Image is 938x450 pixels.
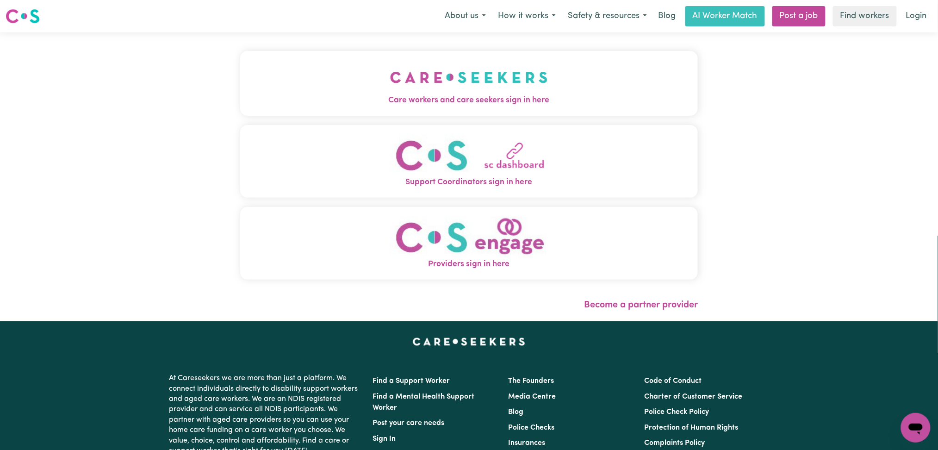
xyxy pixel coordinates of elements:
a: Blog [509,408,524,416]
a: Insurances [509,439,546,447]
button: Safety & resources [562,6,653,26]
button: Care workers and care seekers sign in here [240,51,698,116]
a: Complaints Policy [644,439,705,447]
a: Police Checks [509,424,555,431]
a: Media Centre [509,393,556,400]
a: Sign In [373,435,396,443]
iframe: Button to launch messaging window [901,413,931,443]
a: Post a job [772,6,826,26]
a: Careseekers home page [413,338,525,345]
a: Careseekers logo [6,6,40,27]
span: Care workers and care seekers sign in here [240,94,698,106]
button: About us [439,6,492,26]
span: Providers sign in here [240,258,698,270]
button: Support Coordinators sign in here [240,125,698,198]
img: Careseekers logo [6,8,40,25]
a: Post your care needs [373,419,445,427]
button: Providers sign in here [240,207,698,280]
a: AI Worker Match [685,6,765,26]
a: Find workers [833,6,897,26]
a: Blog [653,6,682,26]
a: Charter of Customer Service [644,393,742,400]
a: Police Check Policy [644,408,709,416]
a: Become a partner provider [584,300,698,310]
a: Find a Mental Health Support Worker [373,393,475,412]
a: Protection of Human Rights [644,424,738,431]
a: Find a Support Worker [373,377,450,385]
a: The Founders [509,377,554,385]
button: How it works [492,6,562,26]
span: Support Coordinators sign in here [240,176,698,188]
a: Code of Conduct [644,377,702,385]
a: Login [901,6,932,26]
